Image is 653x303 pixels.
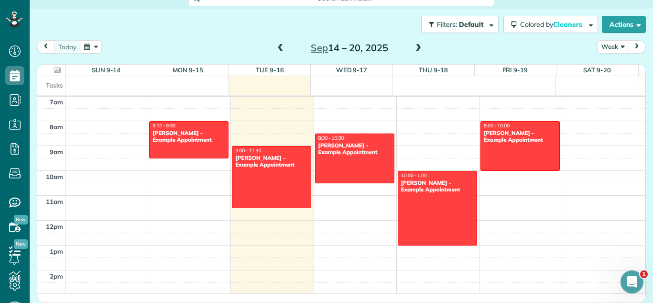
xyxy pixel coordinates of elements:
button: Filters: Default [421,16,499,33]
button: Gif picker [30,230,38,237]
a: Wed 9-17 [336,66,368,74]
span: Sep [311,42,328,54]
button: Scroll to bottom [87,187,104,203]
div: I'd be happy to help clarify!ZenMaid is management software designed to organize your cleaning bu... [8,40,184,282]
iframe: Intercom live chat [620,270,643,293]
h2: 14 – 20, 2025 [290,43,409,53]
span: 8:00 - 9:30 [152,123,175,129]
div: [PERSON_NAME] - Example Appointment [401,180,474,193]
span: 8:30 - 10:30 [318,135,344,141]
span: 12pm [46,223,63,230]
div: If you're looking to in your ZenMaid account, you can search by name, phone number, or email usin... [15,112,176,168]
a: Filters: Default [416,16,499,33]
button: next [628,40,646,53]
span: 1pm [50,247,63,255]
div: [PERSON_NAME] - Example Appointment [483,130,557,144]
div: ZenBot says… [8,40,184,303]
textarea: Message… [8,210,183,226]
button: Actions [602,16,646,33]
button: Send a message… [164,226,179,241]
button: Week [597,40,629,53]
span: Default [459,20,484,29]
button: Colored byCleaners [503,16,598,33]
button: Emoji picker [15,230,22,237]
span: 10:00 - 1:00 [401,172,427,179]
div: Close [168,4,185,21]
a: Fri 9-19 [502,66,528,74]
span: Scroll badge [98,186,105,193]
a: Source reference 2941198: [40,160,47,168]
span: 2pm [50,272,63,280]
a: Sat 9-20 [583,66,611,74]
a: Thu 9-18 [419,66,448,74]
div: I'd be happy to help clarify! [15,46,176,56]
span: 9am [50,148,63,156]
span: 1 [640,270,648,278]
span: New [14,239,28,249]
span: 8:00 - 10:00 [484,123,510,129]
img: Profile image for ZenBot [27,5,43,21]
div: [PERSON_NAME] - Example Appointment [235,155,308,168]
button: Upload attachment [45,230,53,237]
div: Our Booking Form feature allows your existing customers to book services online, making it easier... [15,205,176,234]
span: Tasks [46,81,63,89]
span: Colored by [520,20,586,29]
div: [PERSON_NAME] - Example Appointment [318,142,392,156]
button: prev [37,40,55,53]
a: Sun 9-14 [92,66,121,74]
span: 8am [50,123,63,131]
button: Start recording [61,230,68,237]
button: today [54,40,81,53]
a: Tue 9-16 [256,66,284,74]
button: go back [6,4,24,22]
b: add new customers [62,173,135,181]
span: 7am [50,98,63,106]
span: 10am [46,173,63,180]
span: 9:00 - 11:30 [235,147,261,154]
div: user says… [8,11,184,40]
span: 11am [46,198,63,205]
b: find existing customers [78,112,166,120]
button: Home [150,4,168,22]
div: ZenMaid is management software designed to organize your cleaning business, but we don't directly... [15,60,176,107]
div: If you need to you've acquired, you can easily do this through Contacts > Add New Contact. [15,173,176,201]
h1: ZenBot [46,9,74,16]
a: Mon 9-15 [173,66,203,74]
span: Filters: [437,20,457,29]
span: New [14,215,28,224]
span: Cleaners [553,20,584,29]
div: [PERSON_NAME] - Example Appointment [152,130,226,144]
